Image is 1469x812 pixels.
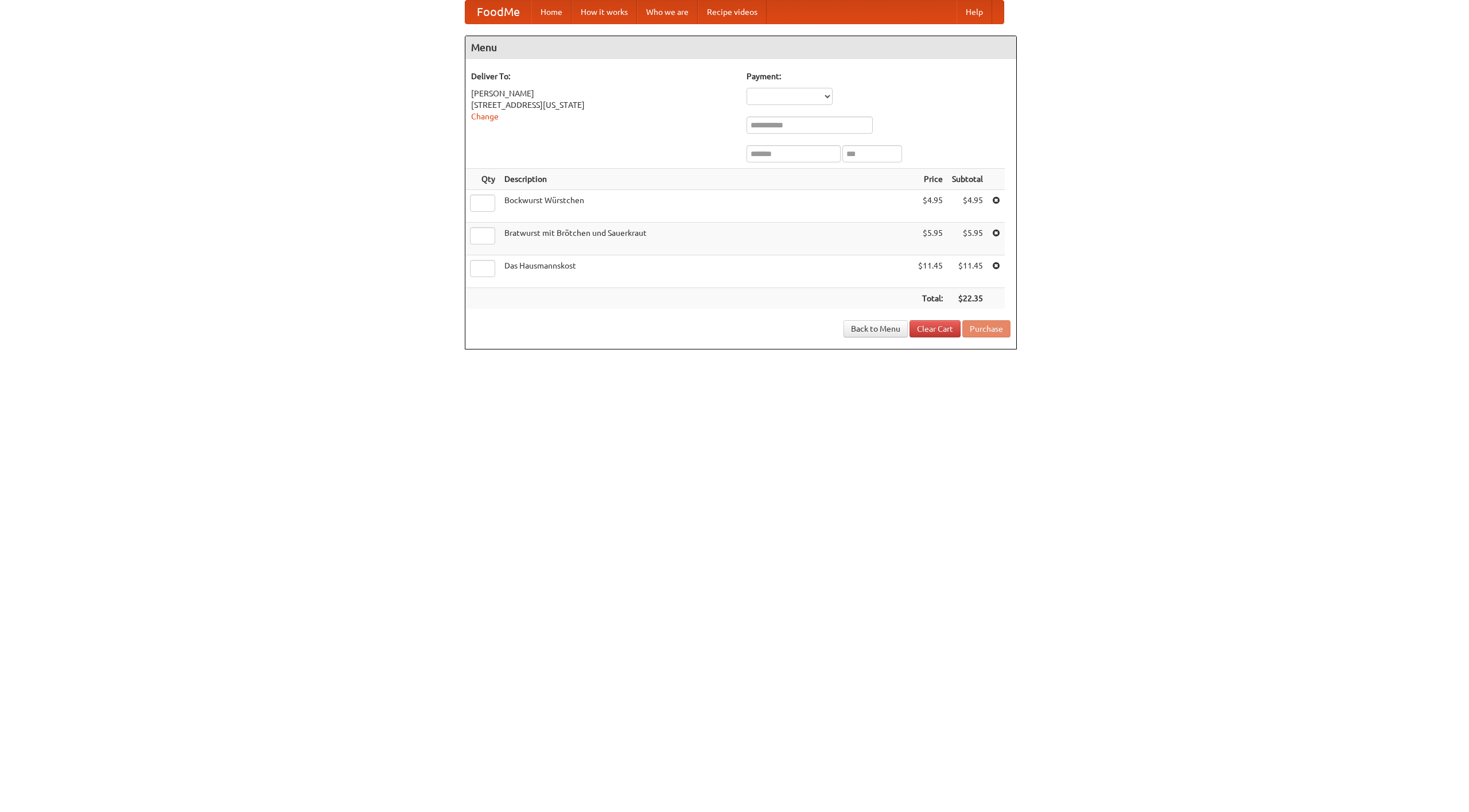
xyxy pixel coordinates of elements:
[947,255,988,288] td: $11.45
[572,1,637,24] a: How it works
[957,1,992,24] a: Help
[465,36,1016,59] h4: Menu
[910,320,961,337] a: Clear Cart
[914,255,947,288] td: $11.45
[947,190,988,223] td: $4.95
[962,320,1011,337] button: Purchase
[531,1,572,24] a: Home
[471,99,735,111] div: [STREET_ADDRESS][US_STATE]
[914,223,947,255] td: $5.95
[471,71,735,82] h5: Deliver To:
[747,71,1011,82] h5: Payment:
[947,288,988,309] th: $22.35
[500,169,914,190] th: Description
[698,1,767,24] a: Recipe videos
[465,1,531,24] a: FoodMe
[844,320,908,337] a: Back to Menu
[471,88,735,99] div: [PERSON_NAME]
[637,1,698,24] a: Who we are
[914,190,947,223] td: $4.95
[465,169,500,190] th: Qty
[471,112,499,121] a: Change
[500,190,914,223] td: Bockwurst Würstchen
[914,169,947,190] th: Price
[500,255,914,288] td: Das Hausmannskost
[914,288,947,309] th: Total:
[947,169,988,190] th: Subtotal
[500,223,914,255] td: Bratwurst mit Brötchen und Sauerkraut
[947,223,988,255] td: $5.95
